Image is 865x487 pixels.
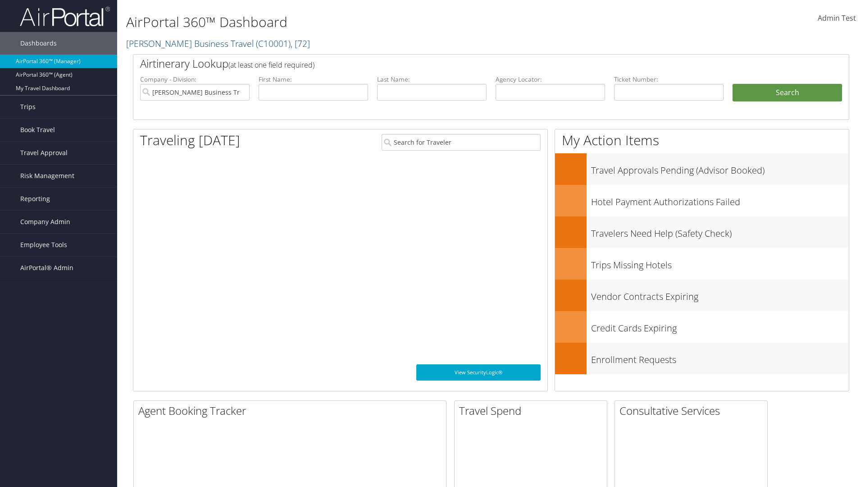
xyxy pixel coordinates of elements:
span: Risk Management [20,165,74,187]
a: Travelers Need Help (Safety Check) [555,216,849,248]
label: Company - Division: [140,75,250,84]
h3: Hotel Payment Authorizations Failed [591,191,849,208]
a: Admin Test [818,5,856,32]
span: Company Admin [20,211,70,233]
h2: Airtinerary Lookup [140,56,783,71]
h1: My Action Items [555,131,849,150]
a: Vendor Contracts Expiring [555,280,849,311]
span: Book Travel [20,119,55,141]
span: Trips [20,96,36,118]
h3: Enrollment Requests [591,349,849,366]
h3: Vendor Contracts Expiring [591,286,849,303]
label: Last Name: [377,75,487,84]
a: Travel Approvals Pending (Advisor Booked) [555,153,849,185]
span: Admin Test [818,13,856,23]
a: Enrollment Requests [555,343,849,374]
input: Search for Traveler [382,134,541,151]
h2: Consultative Services [619,403,767,418]
a: [PERSON_NAME] Business Travel [126,37,310,50]
h3: Trips Missing Hotels [591,254,849,271]
span: ( C10001 ) [256,37,291,50]
img: airportal-logo.png [20,6,110,27]
a: Hotel Payment Authorizations Failed [555,185,849,216]
h1: AirPortal 360™ Dashboard [126,13,613,32]
h2: Agent Booking Tracker [138,403,446,418]
span: (at least one field required) [228,60,314,70]
h3: Travel Approvals Pending (Advisor Booked) [591,160,849,177]
button: Search [733,84,842,102]
span: Dashboards [20,32,57,55]
span: Employee Tools [20,234,67,256]
span: Reporting [20,188,50,210]
a: Credit Cards Expiring [555,311,849,343]
a: View SecurityLogic® [416,364,541,381]
span: AirPortal® Admin [20,257,73,279]
h2: Travel Spend [459,403,607,418]
h3: Credit Cards Expiring [591,317,849,335]
label: First Name: [259,75,368,84]
h3: Travelers Need Help (Safety Check) [591,223,849,240]
a: Trips Missing Hotels [555,248,849,280]
span: Travel Approval [20,142,68,164]
h1: Traveling [DATE] [140,131,240,150]
label: Agency Locator: [496,75,605,84]
span: , [ 72 ] [291,37,310,50]
label: Ticket Number: [614,75,724,84]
